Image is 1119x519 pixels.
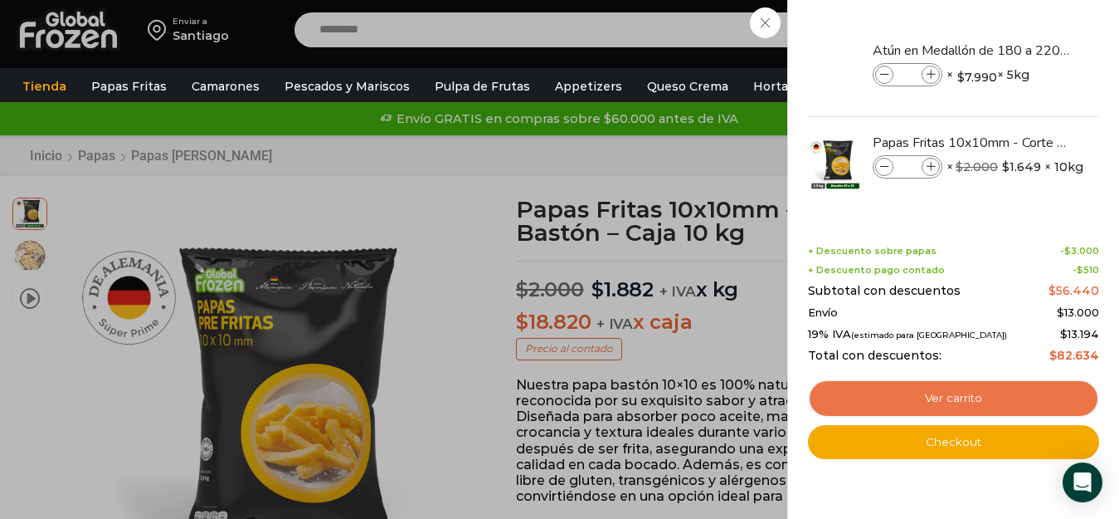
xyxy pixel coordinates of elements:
[956,159,998,174] bdi: 2.000
[276,71,418,102] a: Pescados y Mariscos
[1048,283,1056,298] span: $
[1057,306,1064,319] span: $
[957,69,965,86] span: $
[873,134,1070,152] a: Papas Fritas 10x10mm - Corte Bastón - Caja 10 kg
[1060,327,1099,340] span: 13.194
[1048,283,1099,298] bdi: 56.440
[1077,264,1099,276] bdi: 510
[808,265,945,276] span: + Descuento pago contado
[946,155,1083,179] span: × × 10kg
[808,284,961,298] span: Subtotal con descuentos
[14,71,75,102] a: Tienda
[1073,265,1099,276] span: -
[808,328,1007,341] span: 19% IVA
[547,71,630,102] a: Appetizers
[895,66,920,84] input: Product quantity
[957,69,997,86] bdi: 7.990
[808,425,1099,460] a: Checkout
[1063,463,1102,502] div: Open Intercom Messenger
[808,349,941,363] span: Total con descuentos:
[1049,348,1057,363] span: $
[1057,306,1099,319] bdi: 13.000
[1060,327,1068,340] span: $
[1002,159,1010,175] span: $
[1064,245,1099,257] bdi: 3.000
[946,63,1029,86] span: × × 5kg
[1002,159,1041,175] bdi: 1.649
[895,158,920,176] input: Product quantity
[639,71,737,102] a: Queso Crema
[851,330,1007,340] small: (estimado para [GEOGRAPHIC_DATA])
[183,71,268,102] a: Camarones
[1060,246,1099,257] span: -
[1077,264,1083,276] span: $
[83,71,175,102] a: Papas Fritas
[808,246,937,257] span: + Descuento sobre papas
[956,159,963,174] span: $
[1049,348,1099,363] bdi: 82.634
[745,71,823,102] a: Hortalizas
[808,379,1099,418] a: Ver carrito
[808,306,838,320] span: Envío
[426,71,538,102] a: Pulpa de Frutas
[1064,245,1071,257] span: $
[873,42,1070,60] a: Atún en Medallón de 180 a 220 g- Caja 5 kg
